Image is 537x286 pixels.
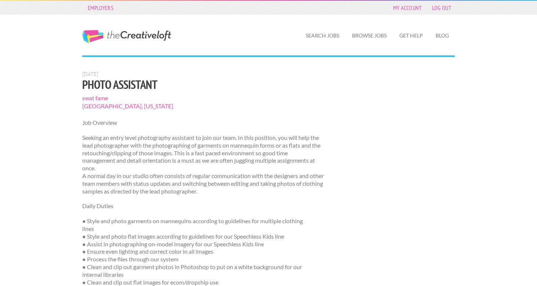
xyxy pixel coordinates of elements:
p: Daily Duties [82,202,359,210]
span: [DATE] [82,71,98,77]
p: Seeking an entry level photography assistant to join our team. In this position, you will help th... [82,134,359,195]
a: Browse Jobs [346,27,392,44]
p: Job Overview [82,119,359,127]
span: swat fame [82,94,359,102]
h1: Photo Assistant [82,78,359,91]
a: Search Jobs [300,27,345,44]
a: Blog [430,27,455,44]
a: The Creative Loft [82,30,171,43]
a: My Account [389,3,425,13]
a: Get Help [393,27,429,44]
span: [GEOGRAPHIC_DATA], [US_STATE] [82,102,359,110]
a: Employers [84,3,117,13]
a: Log Out [428,3,455,13]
